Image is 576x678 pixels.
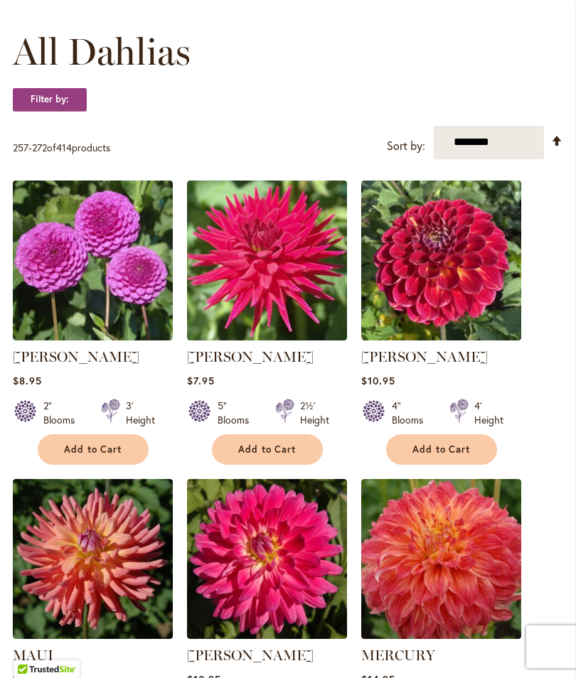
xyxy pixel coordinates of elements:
[187,647,314,664] a: [PERSON_NAME]
[392,399,432,427] div: 4" Blooms
[13,374,42,387] span: $8.95
[218,399,258,427] div: 5" Blooms
[13,141,28,154] span: 257
[387,133,425,159] label: Sort by:
[187,348,314,365] a: [PERSON_NAME]
[361,348,488,365] a: [PERSON_NAME]
[361,647,435,664] a: MERCURY
[56,141,72,154] span: 414
[11,628,50,667] iframe: Launch Accessibility Center
[300,399,329,427] div: 2½' Height
[13,330,173,343] a: MARY MUNNS
[43,399,84,427] div: 2" Blooms
[13,31,191,73] span: All Dahlias
[361,374,395,387] span: $10.95
[13,136,110,159] p: - of products
[13,479,173,639] img: MAUI
[187,181,347,340] img: MATILDA HUSTON
[187,374,215,387] span: $7.95
[361,628,521,642] a: Mercury
[38,434,149,465] button: Add to Cart
[187,479,347,639] img: MELISSA M
[361,181,521,340] img: Matty Boo
[361,330,521,343] a: Matty Boo
[474,399,503,427] div: 4' Height
[13,181,173,340] img: MARY MUNNS
[13,348,139,365] a: [PERSON_NAME]
[64,443,122,456] span: Add to Cart
[126,399,155,427] div: 3' Height
[187,628,347,642] a: MELISSA M
[212,434,323,465] button: Add to Cart
[412,443,471,456] span: Add to Cart
[238,443,297,456] span: Add to Cart
[32,141,47,154] span: 272
[361,479,521,639] img: Mercury
[13,87,87,112] strong: Filter by:
[187,330,347,343] a: MATILDA HUSTON
[13,628,173,642] a: MAUI
[386,434,497,465] button: Add to Cart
